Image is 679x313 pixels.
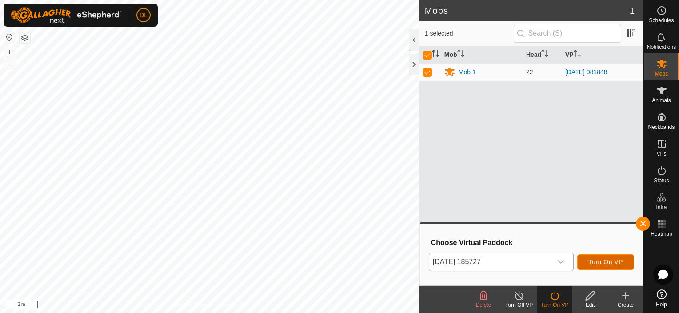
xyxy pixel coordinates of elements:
th: Head [523,46,562,64]
p-sorticon: Activate to sort [574,51,581,58]
button: Reset Map [4,32,15,43]
span: DL [140,11,148,20]
button: Turn On VP [577,254,634,270]
span: Animals [652,98,671,103]
div: Create [608,301,643,309]
p-sorticon: Activate to sort [457,51,464,58]
p-sorticon: Activate to sort [432,51,439,58]
div: dropdown trigger [552,253,570,271]
span: Turn On VP [588,258,623,265]
span: Infra [656,205,667,210]
span: Notifications [647,44,676,50]
a: Contact Us [219,301,245,309]
h3: Choose Virtual Paddock [431,238,634,247]
a: [DATE] 081848 [565,68,607,76]
span: Status [654,178,669,183]
span: Mobs [655,71,668,76]
input: Search (S) [514,24,621,43]
a: Help [644,286,679,311]
button: Map Layers [20,32,30,43]
span: Schedules [649,18,674,23]
th: Mob [441,46,523,64]
div: Turn On VP [537,301,572,309]
span: 1 [630,4,635,17]
div: Mob 1 [459,68,476,77]
h2: Mobs [425,5,630,16]
span: 22 [526,68,533,76]
button: – [4,58,15,69]
span: Neckbands [648,124,675,130]
div: Turn Off VP [501,301,537,309]
span: Help [656,302,667,307]
span: Delete [476,302,491,308]
img: Gallagher Logo [11,7,122,23]
button: + [4,47,15,57]
div: Edit [572,301,608,309]
p-sorticon: Activate to sort [541,51,548,58]
span: VPs [656,151,666,156]
th: VP [562,46,643,64]
a: Privacy Policy [175,301,208,309]
span: 1 selected [425,29,514,38]
span: Heatmap [651,231,672,237]
span: 2025-08-10 185727 [429,253,552,271]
